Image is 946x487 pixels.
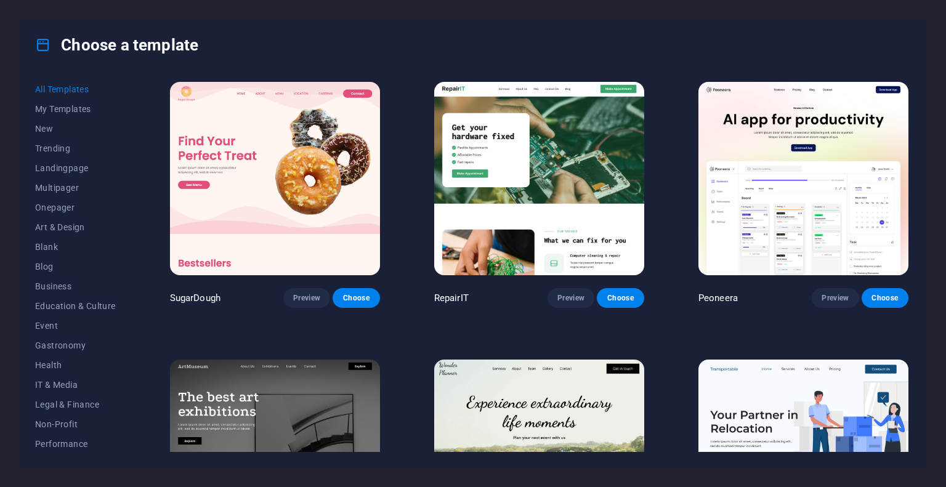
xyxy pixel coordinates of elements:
img: Peoneera [698,82,908,275]
button: Preview [548,288,594,308]
button: Landingpage [35,158,116,178]
span: Blank [35,242,116,252]
button: Choose [333,288,379,308]
span: Performance [35,439,116,449]
span: Blog [35,262,116,272]
button: Blank [35,237,116,257]
button: IT & Media [35,375,116,395]
span: Gastronomy [35,340,116,350]
span: Health [35,360,116,370]
p: SugarDough [170,292,220,304]
button: Choose [597,288,644,308]
span: Choose [342,293,370,303]
span: Preview [557,293,584,303]
h4: Choose a template [35,35,198,55]
button: Performance [35,434,116,454]
button: Art & Design [35,217,116,237]
button: New [35,119,116,139]
span: Preview [293,293,320,303]
button: Multipager [35,178,116,198]
button: Gastronomy [35,336,116,355]
button: Legal & Finance [35,395,116,414]
button: Choose [862,288,908,308]
span: Onepager [35,203,116,212]
span: Choose [607,293,634,303]
button: Non-Profit [35,414,116,434]
img: SugarDough [170,82,380,275]
span: Choose [871,293,899,303]
button: Business [35,276,116,296]
span: All Templates [35,84,116,94]
span: Multipager [35,183,116,193]
span: Landingpage [35,163,116,173]
img: RepairIT [434,82,644,275]
span: Business [35,281,116,291]
button: Event [35,316,116,336]
span: Non-Profit [35,419,116,429]
button: My Templates [35,99,116,119]
button: Trending [35,139,116,158]
span: My Templates [35,104,116,114]
button: Education & Culture [35,296,116,316]
span: Art & Design [35,222,116,232]
span: New [35,124,116,134]
button: Preview [283,288,330,308]
span: Trending [35,143,116,153]
span: Event [35,321,116,331]
button: Onepager [35,198,116,217]
button: Health [35,355,116,375]
span: IT & Media [35,380,116,390]
button: Blog [35,257,116,276]
p: RepairIT [434,292,469,304]
button: All Templates [35,79,116,99]
p: Peoneera [698,292,738,304]
span: Legal & Finance [35,400,116,409]
span: Preview [822,293,849,303]
button: Preview [812,288,859,308]
span: Education & Culture [35,301,116,311]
